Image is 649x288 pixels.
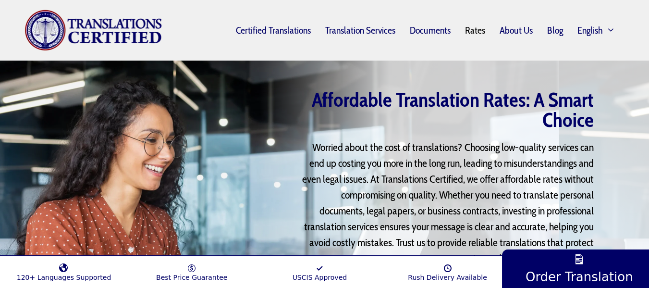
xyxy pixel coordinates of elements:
[383,259,511,281] a: Rush Delivery Available
[458,19,492,41] a: Rates
[17,274,111,281] span: 120+ Languages Supported
[24,10,163,51] img: Translations Certified
[540,19,570,41] a: Blog
[408,274,487,281] span: Rush Delivery Available
[162,18,625,42] nav: Primary
[526,269,633,284] span: Order Translation
[296,89,593,130] h1: Affordable Translation Rates: A Smart Choice
[296,139,593,266] p: Worried about the cost of translations? Choosing low-quality services can end up costing you more...
[492,19,540,41] a: About Us
[229,19,318,41] a: Certified Translations
[318,19,403,41] a: Translation Services
[156,274,227,281] span: Best Price Guarantee
[403,19,458,41] a: Documents
[256,259,383,281] a: USCIS Approved
[577,26,603,34] span: English
[128,259,256,281] a: Best Price Guarantee
[293,274,347,281] span: USCIS Approved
